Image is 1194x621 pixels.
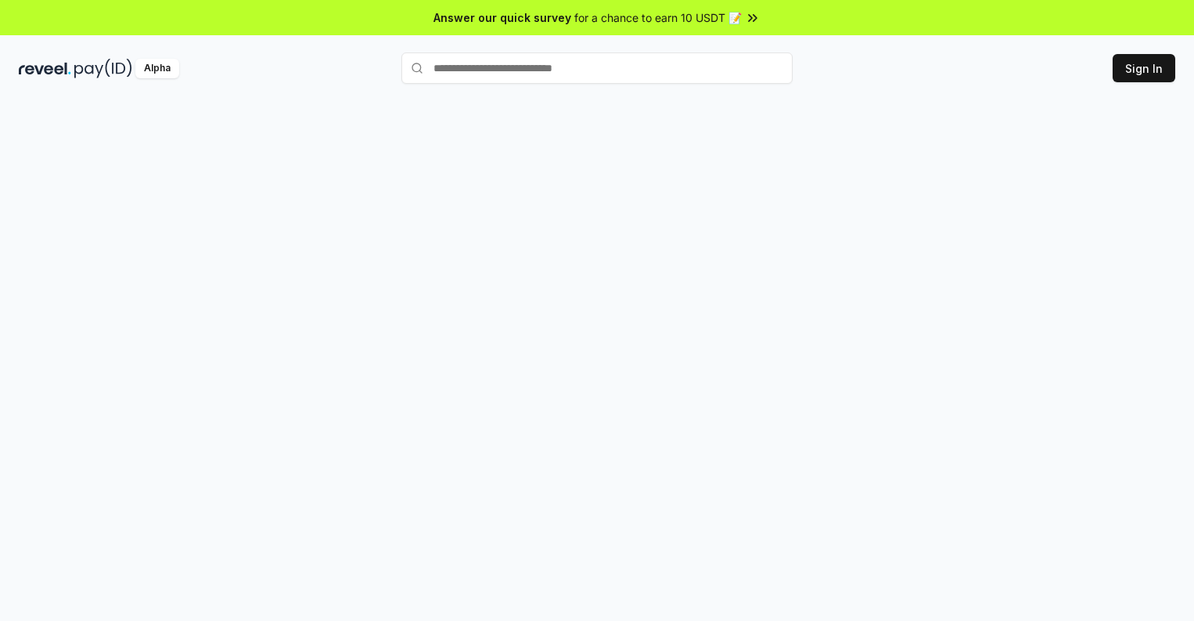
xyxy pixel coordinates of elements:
[74,59,132,78] img: pay_id
[574,9,742,26] span: for a chance to earn 10 USDT 📝
[433,9,571,26] span: Answer our quick survey
[135,59,179,78] div: Alpha
[19,59,71,78] img: reveel_dark
[1113,54,1175,82] button: Sign In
